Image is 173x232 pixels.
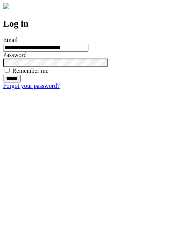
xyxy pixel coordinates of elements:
[3,3,9,9] img: logo-4e3dc11c47720685a147b03b5a06dd966a58ff35d612b21f08c02c0306f2b779.png
[12,67,48,74] label: Remember me
[3,82,60,89] a: Forgot your password?
[3,52,27,58] label: Password
[3,18,170,29] h2: Log in
[3,37,18,43] label: Email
